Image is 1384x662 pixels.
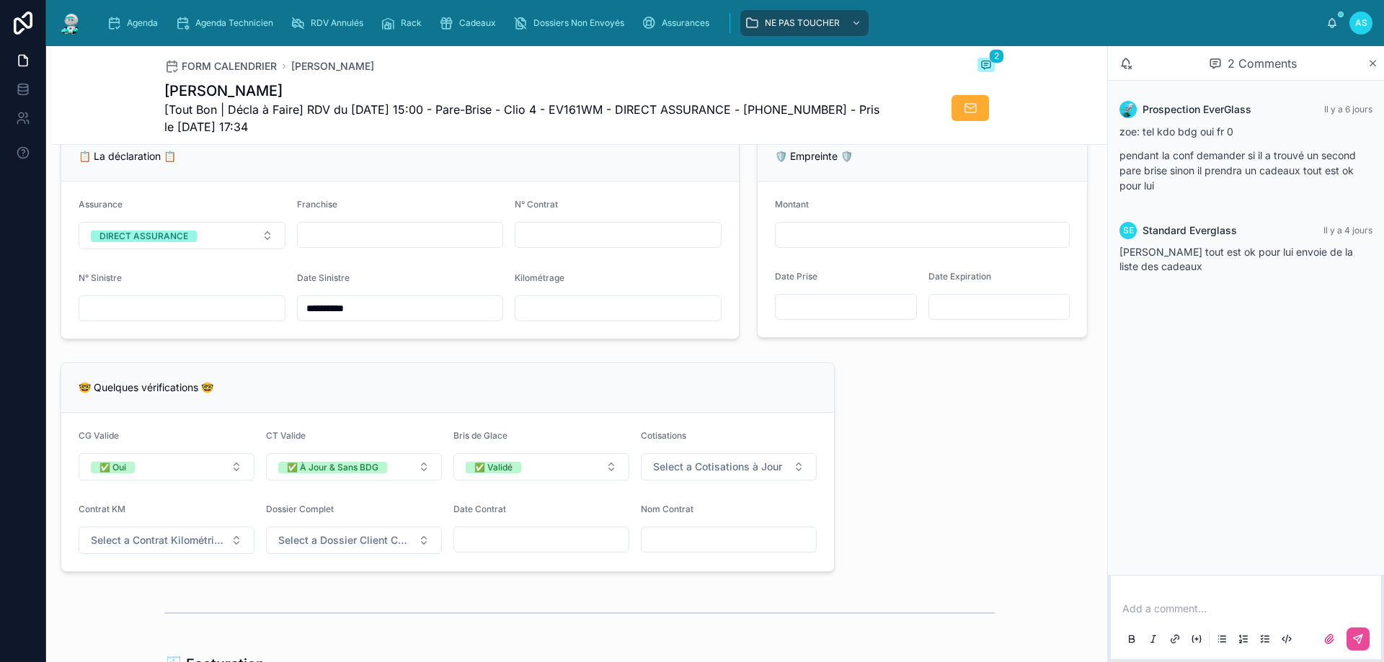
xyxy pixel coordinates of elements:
span: Il y a 6 jours [1324,104,1372,115]
a: RDV Annulés [286,10,373,36]
div: scrollable content [95,7,1326,39]
button: 2 [977,58,995,75]
button: Select Button [266,453,442,480]
div: ✅ Validé [474,462,513,473]
span: 🛡️ Empreinte 🛡️ [775,150,853,162]
span: Kilométrage [515,272,564,283]
span: N° Sinistre [79,272,122,283]
span: Dossiers Non Envoyés [533,17,624,29]
span: Assurance [79,199,123,210]
span: AS [1355,17,1367,29]
div: ✅ À Jour & Sans BDG [287,462,378,473]
img: App logo [58,12,84,35]
span: [Tout Bon | Décla à Faire] RDV du [DATE] 15:00 - Pare-Brise - Clio 4 - EV161WM - DIRECT ASSURANCE... [164,101,887,135]
a: Assurances [637,10,719,36]
div: DIRECT ASSURANCE [99,231,188,242]
span: Date Expiration [928,271,991,282]
span: FORM CALENDRIER [182,59,277,73]
a: Dossiers Non Envoyés [509,10,634,36]
span: Cotisations [641,430,686,441]
span: N° Contrat [515,199,558,210]
span: Rack [401,17,422,29]
button: Select Button [79,453,254,480]
span: Nom Contrat [641,504,693,514]
span: Date Prise [775,271,817,282]
span: [PERSON_NAME] tout est ok pour lui envoie de la liste des cadeaux [1119,246,1353,272]
button: Select Button [266,527,442,554]
button: Select Button [79,222,285,249]
a: Agenda [102,10,168,36]
span: CG Valide [79,430,119,441]
div: ✅ Oui [99,462,126,473]
p: zoe: tel kdo bdg oui fr 0 [1119,124,1372,139]
span: Montant [775,199,809,210]
span: Bris de Glace [453,430,507,441]
span: 2 [989,49,1004,63]
a: FORM CALENDRIER [164,59,277,73]
span: CT Valide [266,430,306,441]
span: Agenda [127,17,158,29]
span: 📋 La déclaration 📋 [79,150,176,162]
span: Assurances [662,17,709,29]
span: Il y a 4 jours [1323,225,1372,236]
h1: [PERSON_NAME] [164,81,887,101]
a: [PERSON_NAME] [291,59,374,73]
span: Franchise [297,199,337,210]
a: Cadeaux [435,10,506,36]
a: Rack [376,10,432,36]
span: SE [1123,225,1134,236]
span: Date Sinistre [297,272,350,283]
span: Dossier Complet [266,504,334,514]
span: Contrat KM [79,504,125,514]
span: Standard Everglass [1143,223,1237,238]
span: Agenda Technicien [195,17,273,29]
span: RDV Annulés [311,17,363,29]
span: NE PAS TOUCHER [765,17,840,29]
span: Select a Contrat Kilométrique [91,533,225,547]
button: Select Button [79,527,254,554]
a: Agenda Technicien [171,10,283,36]
a: NE PAS TOUCHER [740,10,869,36]
button: Select Button [453,453,629,480]
span: 2 Comments [1228,55,1297,72]
span: 🤓 Quelques vérifications 🤓 [79,381,213,393]
span: Select a Dossier Client Complet [278,533,412,547]
button: Select Button [641,453,817,480]
span: Date Contrat [453,504,506,514]
p: pendant la conf demander si il a trouvé un second pare brise sinon il prendra un cadeaux tout est... [1119,148,1372,193]
span: Prospection EverGlass [1143,102,1251,117]
span: Select a Cotisations à Jour [653,460,782,474]
span: Cadeaux [459,17,496,29]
